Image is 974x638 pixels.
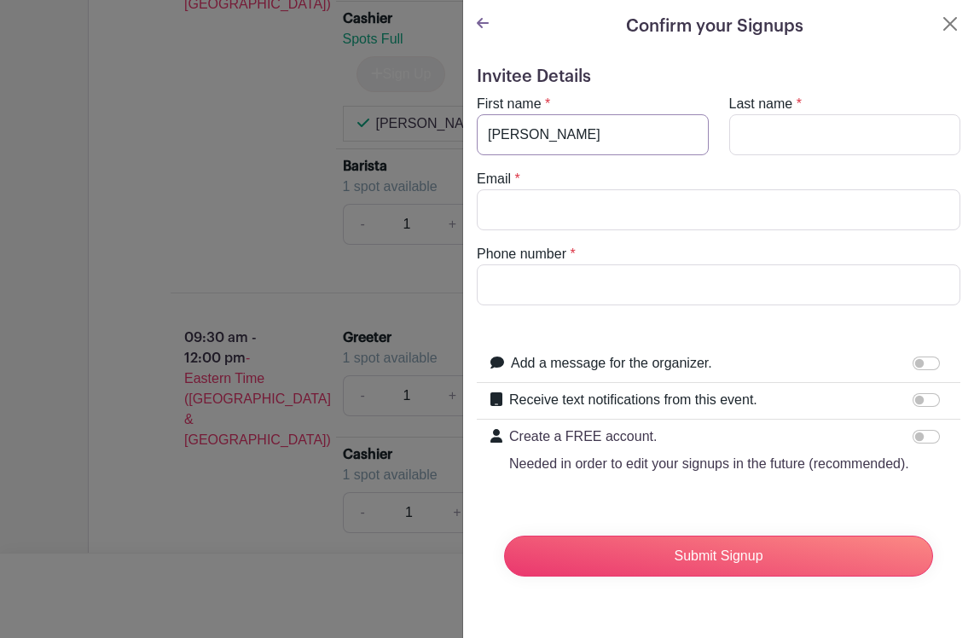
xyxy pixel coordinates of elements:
label: Last name [729,94,793,114]
h5: Invitee Details [477,67,960,87]
p: Needed in order to edit your signups in the future (recommended). [509,454,909,474]
p: Create a FREE account. [509,426,909,447]
label: First name [477,94,542,114]
label: Phone number [477,244,566,264]
label: Email [477,169,511,189]
input: Submit Signup [504,536,933,577]
button: Close [940,14,960,34]
label: Add a message for the organizer. [511,353,712,374]
h5: Confirm your Signups [626,14,803,39]
label: Receive text notifications from this event. [509,390,757,410]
